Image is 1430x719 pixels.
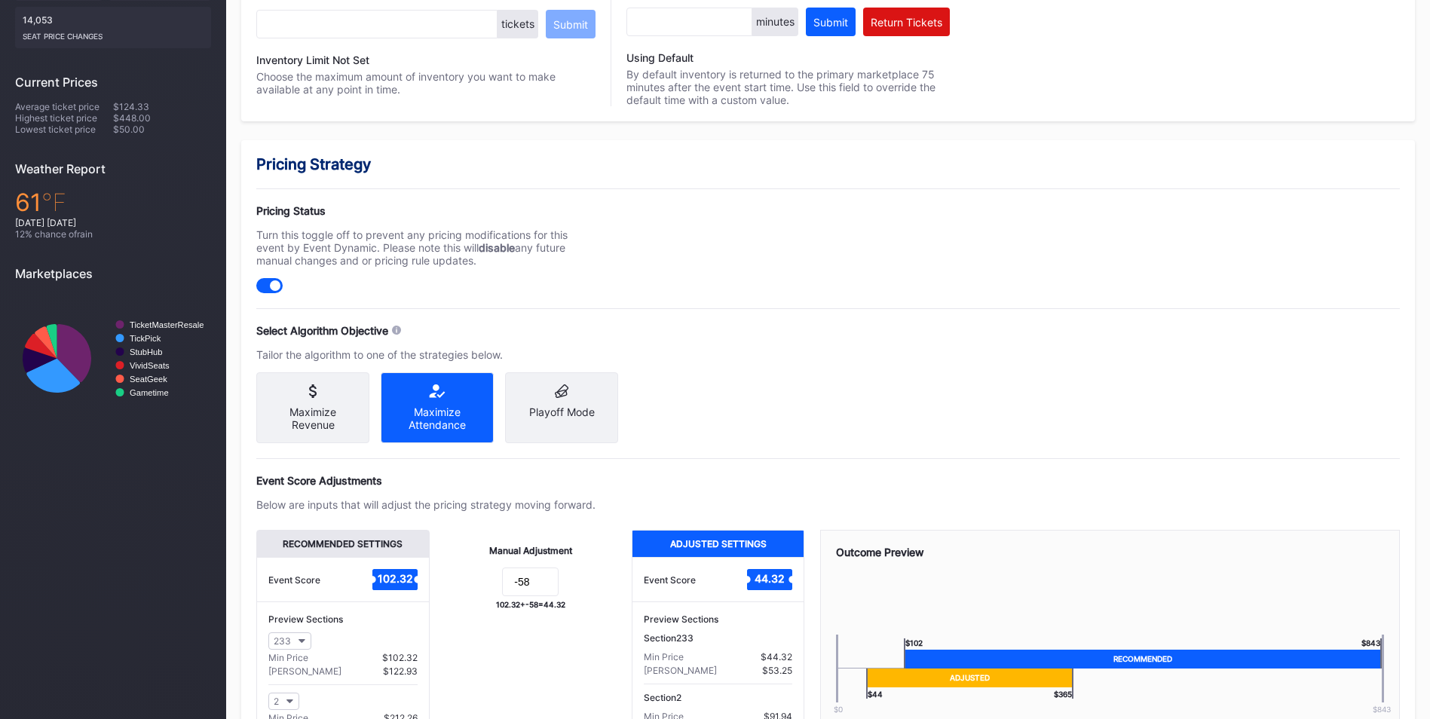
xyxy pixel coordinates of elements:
div: Manual Adjustment [489,545,572,556]
div: Preview Sections [644,613,793,625]
div: 61 [15,188,211,217]
div: 2 [274,696,279,707]
div: Choose the maximum amount of inventory you want to make available at any point in time. [256,70,596,96]
div: $122.93 [383,665,418,677]
div: $53.25 [762,665,792,676]
div: Section 2 [644,692,793,703]
div: Inventory Limit Not Set [256,54,596,66]
div: [DATE] [DATE] [15,217,211,228]
div: Turn this toggle off to prevent any pricing modifications for this event by Event Dynamic. Please... [256,228,596,267]
div: Submit [553,18,588,31]
div: Tailor the algorithm to one of the strategies below. [256,348,596,361]
div: $124.33 [113,101,211,112]
text: StubHub [130,347,163,356]
text: 102.32 [377,572,412,585]
div: Min Price [268,652,308,663]
div: seat price changes [23,26,204,41]
div: Below are inputs that will adjust the pricing strategy moving forward. [256,498,596,511]
div: Marketplaces [15,266,211,281]
div: Submit [813,16,848,29]
div: Event Score [644,574,696,586]
div: Event Score [268,574,320,586]
div: $44.32 [761,651,792,662]
div: Section 233 [644,632,793,644]
div: Using Default [626,51,950,64]
div: $0 [812,705,865,714]
div: Maximize Attendance [393,405,482,431]
button: Submit [806,8,856,36]
div: By default inventory is returned to the primary marketplace 75 minutes after the event start time... [626,51,950,106]
div: tickets [498,10,538,38]
div: Pricing Status [256,204,596,217]
div: Return Tickets [871,16,942,29]
div: [PERSON_NAME] [268,665,341,677]
div: 12 % chance of rain [15,228,211,240]
text: SeatGeek [130,375,167,384]
div: Adjusted [866,669,1073,687]
text: VividSeats [130,361,170,370]
text: TickPick [130,334,161,343]
strong: disable [479,241,515,254]
div: 233 [274,635,291,647]
div: Recommended Settings [257,531,429,557]
button: Submit [546,10,596,38]
svg: Chart title [15,292,211,424]
div: $448.00 [113,112,211,124]
div: Current Prices [15,75,211,90]
div: Playoff Mode [517,405,606,418]
div: Min Price [644,651,684,662]
text: TicketMasterResale [130,320,204,329]
div: [PERSON_NAME] [644,665,717,676]
button: 233 [268,632,311,650]
div: Maximize Revenue [268,405,357,431]
div: $ 365 [1054,687,1073,699]
div: Lowest ticket price [15,124,113,135]
button: Return Tickets [863,8,950,36]
div: Highest ticket price [15,112,113,124]
button: 2 [268,693,299,710]
div: Adjusted Settings [632,531,804,557]
div: Pricing Strategy [256,155,1400,173]
div: Event Score Adjustments [256,474,1400,487]
div: Average ticket price [15,101,113,112]
text: Gametime [130,388,169,397]
div: $ 102 [904,638,923,650]
div: 14,053 [15,7,211,48]
div: Outcome Preview [836,546,1385,558]
div: Weather Report [15,161,211,176]
div: $102.32 [382,652,418,663]
text: 44.32 [755,572,785,585]
div: Preview Sections [268,613,418,625]
div: $ 843 [1361,638,1382,650]
div: $50.00 [113,124,211,135]
div: 102.32 + -58 = 44.32 [496,600,565,609]
div: minutes [752,8,798,36]
div: Recommended [904,650,1382,669]
span: ℉ [41,188,66,217]
div: $ 44 [866,687,883,699]
div: $ 843 [1355,705,1408,714]
div: Select Algorithm Objective [256,324,388,337]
